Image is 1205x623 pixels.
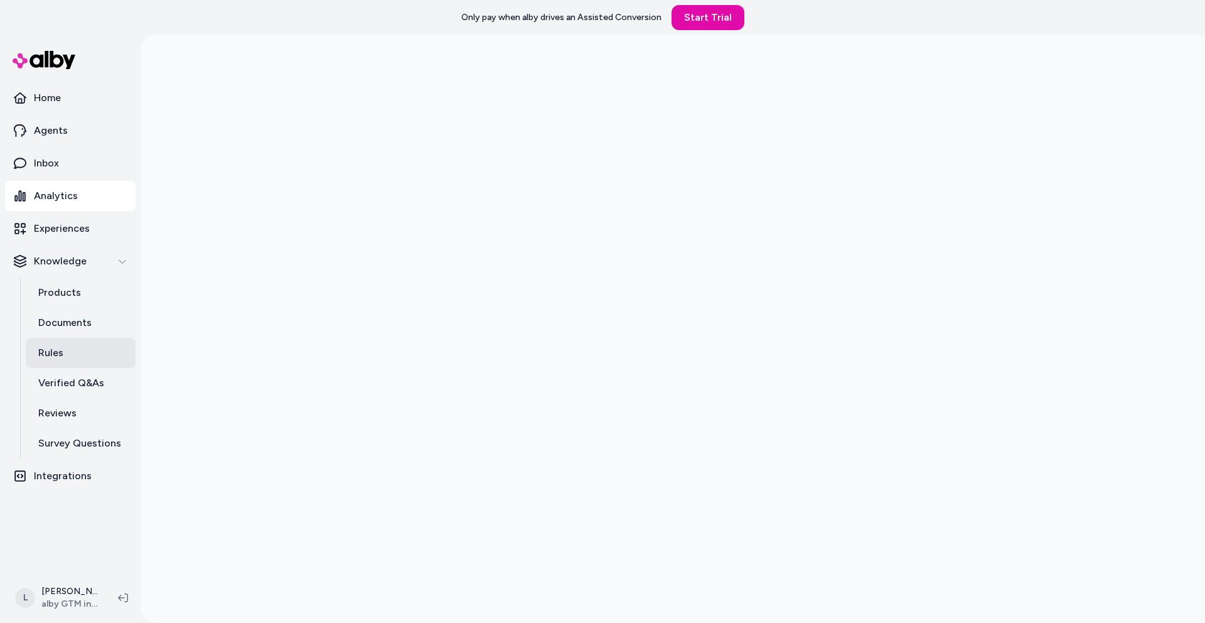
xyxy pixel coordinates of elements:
[5,148,136,178] a: Inbox
[15,588,35,608] span: L
[38,406,77,421] p: Reviews
[13,51,75,69] img: alby Logo
[26,278,136,308] a: Products
[5,461,136,491] a: Integrations
[8,578,108,618] button: L[PERSON_NAME]alby GTM internal
[26,308,136,338] a: Documents
[26,338,136,368] a: Rules
[41,598,98,610] span: alby GTM internal
[38,345,63,360] p: Rules
[38,285,81,300] p: Products
[34,221,90,236] p: Experiences
[5,181,136,211] a: Analytics
[26,398,136,428] a: Reviews
[34,123,68,138] p: Agents
[26,428,136,458] a: Survey Questions
[26,368,136,398] a: Verified Q&As
[34,188,78,203] p: Analytics
[5,246,136,276] button: Knowledge
[38,376,104,391] p: Verified Q&As
[34,90,61,106] p: Home
[34,469,92,484] p: Integrations
[5,214,136,244] a: Experiences
[41,585,98,598] p: [PERSON_NAME]
[38,315,92,330] p: Documents
[34,254,87,269] p: Knowledge
[461,11,661,24] p: Only pay when alby drives an Assisted Conversion
[38,436,121,451] p: Survey Questions
[672,5,744,30] a: Start Trial
[34,156,59,171] p: Inbox
[5,116,136,146] a: Agents
[5,83,136,113] a: Home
